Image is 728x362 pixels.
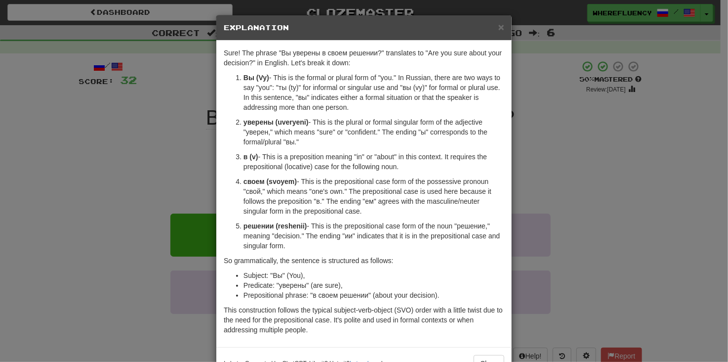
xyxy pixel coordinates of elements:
[224,256,504,266] p: So grammatically, the sentence is structured as follows:
[498,21,504,33] span: ×
[243,152,504,172] p: - This is a preposition meaning "in" or "about" in this context. It requires the prepositional (l...
[243,177,504,216] p: - This is the prepositional case form of the possessive pronoun "свой," which means "one's own." ...
[243,271,504,280] li: Subject: "Вы" (You),
[243,74,269,82] strong: Вы (Vy)
[243,118,309,126] strong: уверены (uveryeni)
[498,22,504,32] button: Close
[224,48,504,68] p: Sure! The phrase "Вы уверены в своем решении?" translates to "Are you sure about your decision?" ...
[243,178,297,185] strong: своем (svoyem)
[243,290,504,300] li: Prepositional phrase: "в своем решении" (about your decision).
[243,117,504,147] p: - This is the plural or formal singular form of the adjective "уверен," which means "sure" or "co...
[243,222,307,230] strong: решении (reshenii)
[224,23,504,33] h5: Explanation
[224,305,504,335] p: This construction follows the typical subject-verb-object (SVO) order with a little twist due to ...
[243,221,504,251] p: - This is the prepositional case form of the noun "решение," meaning "decision." The ending "ии" ...
[243,153,258,161] strong: в (v)
[243,73,504,112] p: - This is the formal or plural form of "you." In Russian, there are two ways to say "you": "ты (t...
[243,280,504,290] li: Predicate: "уверены" (are sure),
